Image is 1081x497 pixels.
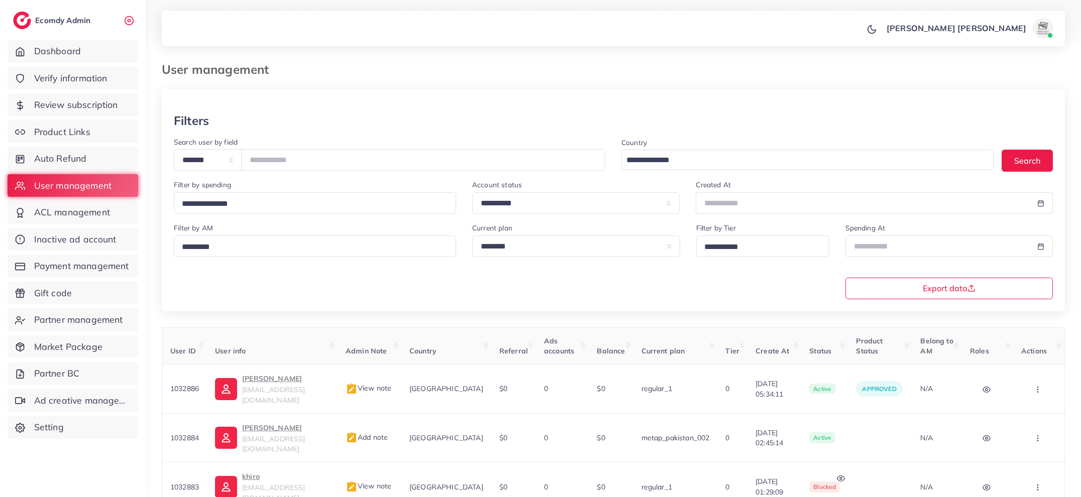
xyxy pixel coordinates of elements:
a: Gift code [8,282,138,305]
input: Search for option [623,153,981,168]
input: Search for option [178,239,443,255]
h2: Ecomdy Admin [35,16,93,25]
span: Auto Refund [34,152,87,165]
a: User management [8,174,138,197]
a: ACL management [8,201,138,224]
a: Setting [8,416,138,439]
input: Search for option [701,239,816,255]
a: Auto Refund [8,147,138,170]
span: Partner BC [34,367,80,380]
span: Market Package [34,340,102,353]
span: User management [34,179,112,192]
span: Dashboard [34,45,81,58]
a: Ad creative management [8,389,138,412]
a: Partner BC [8,362,138,385]
div: Search for option [621,150,994,170]
a: logoEcomdy Admin [13,12,93,29]
span: Inactive ad account [34,233,117,246]
span: Partner management [34,313,123,326]
a: [PERSON_NAME] [PERSON_NAME]avatar [881,18,1057,38]
div: Search for option [174,192,456,214]
a: Partner management [8,308,138,331]
span: Verify information [34,72,107,85]
div: Search for option [174,235,456,257]
a: Payment management [8,255,138,278]
span: Setting [34,421,64,434]
span: Gift code [34,287,72,300]
span: Review subscription [34,98,118,111]
span: Payment management [34,260,129,273]
a: Review subscription [8,93,138,116]
a: Product Links [8,120,138,144]
a: Verify information [8,67,138,90]
p: [PERSON_NAME] [PERSON_NAME] [887,22,1026,34]
span: Ad creative management [34,394,131,407]
a: Inactive ad account [8,228,138,251]
span: ACL management [34,206,110,219]
input: Search for option [178,196,443,212]
img: logo [13,12,31,29]
a: Market Package [8,335,138,358]
span: Product Links [34,126,90,139]
img: avatar [1033,18,1053,38]
div: Search for option [696,235,829,257]
a: Dashboard [8,40,138,63]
